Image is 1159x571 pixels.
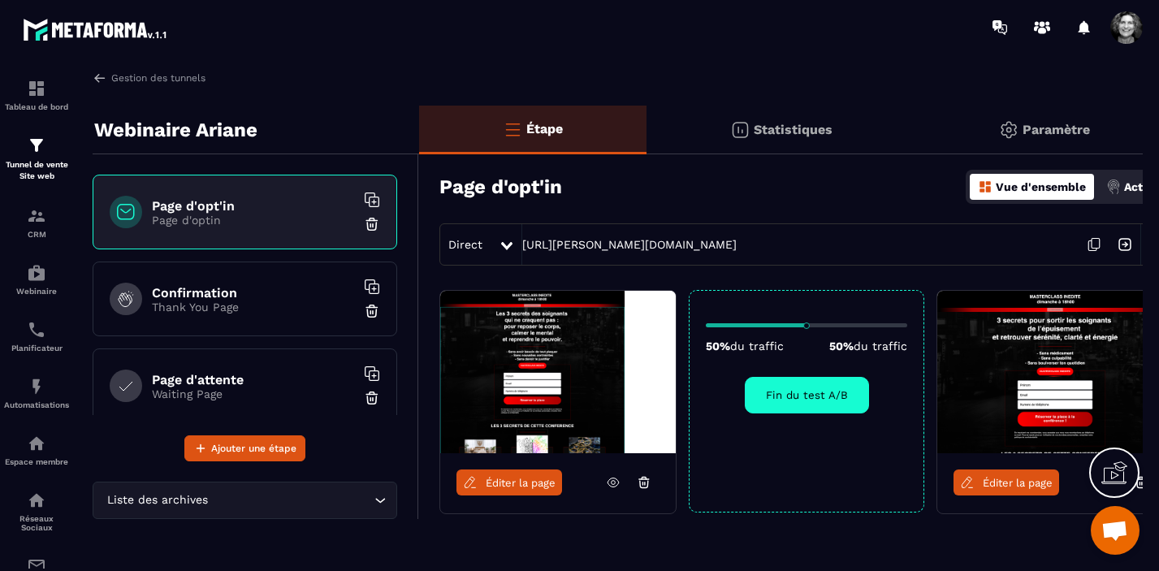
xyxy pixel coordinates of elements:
span: Ajouter une étape [211,440,296,456]
img: automations [27,377,46,396]
div: Ouvrir le chat [1091,506,1140,555]
p: Espace membre [4,457,69,466]
a: social-networksocial-networkRéseaux Sociaux [4,478,69,544]
button: Ajouter une étape [184,435,305,461]
span: Éditer la page [983,477,1053,489]
a: formationformationTunnel de vente Site web [4,123,69,194]
a: formationformationTableau de bord [4,67,69,123]
a: Éditer la page [954,469,1059,495]
p: Planificateur [4,344,69,353]
p: Page d'optin [152,214,355,227]
p: Tunnel de vente Site web [4,159,69,182]
p: Waiting Page [152,387,355,400]
span: du traffic [854,340,907,353]
span: Direct [448,238,482,251]
p: Webinaire Ariane [94,114,257,146]
span: Liste des archives [103,491,211,509]
img: trash [364,390,380,406]
h6: Page d'attente [152,372,355,387]
span: Éditer la page [486,477,556,489]
img: automations [27,263,46,283]
img: image [440,291,676,453]
a: formationformationCRM [4,194,69,251]
p: 50% [706,340,784,353]
img: setting-gr.5f69749f.svg [999,120,1018,140]
img: formation [27,79,46,98]
div: Search for option [93,482,397,519]
img: dashboard-orange.40269519.svg [978,180,993,194]
a: Gestion des tunnels [93,71,205,85]
h3: Page d'opt'in [439,175,562,198]
h6: Page d'opt'in [152,198,355,214]
img: automations [27,434,46,453]
a: [URL][PERSON_NAME][DOMAIN_NAME] [522,238,737,251]
img: stats.20deebd0.svg [730,120,750,140]
img: trash [364,303,380,319]
p: Automatisations [4,400,69,409]
a: automationsautomationsAutomatisations [4,365,69,422]
p: Réseaux Sociaux [4,514,69,532]
img: social-network [27,491,46,510]
img: arrow [93,71,107,85]
a: automationsautomationsEspace membre [4,422,69,478]
a: automationsautomationsWebinaire [4,251,69,308]
img: scheduler [27,320,46,340]
a: schedulerschedulerPlanificateur [4,308,69,365]
img: actions.d6e523a2.png [1106,180,1121,194]
a: Éditer la page [456,469,562,495]
img: logo [23,15,169,44]
p: CRM [4,230,69,239]
img: formation [27,206,46,226]
p: 50% [829,340,907,353]
p: Paramètre [1023,122,1090,137]
img: trash [364,216,380,232]
p: Étape [526,121,563,136]
p: Vue d'ensemble [996,180,1086,193]
img: bars-o.4a397970.svg [503,119,522,139]
p: Statistiques [754,122,832,137]
img: arrow-next.bcc2205e.svg [1109,229,1140,260]
button: Fin du test A/B [745,377,869,413]
img: formation [27,136,46,155]
p: Thank You Page [152,301,355,314]
input: Search for option [211,491,370,509]
span: du traffic [730,340,784,353]
h6: Confirmation [152,285,355,301]
p: Tableau de bord [4,102,69,111]
p: Webinaire [4,287,69,296]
